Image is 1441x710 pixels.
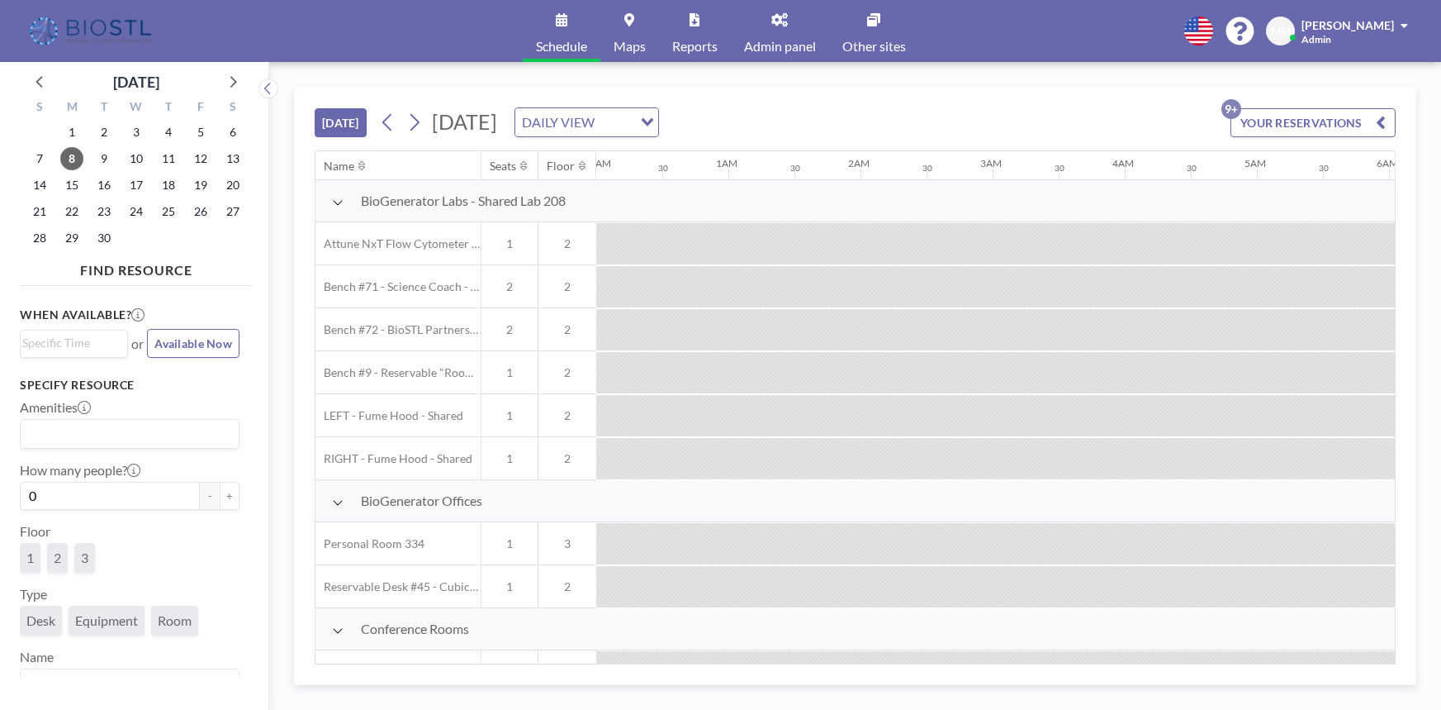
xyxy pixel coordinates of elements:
h4: FIND RESOURCE [20,255,253,279]
span: Thursday, September 18, 2025 [157,174,180,197]
span: Tuesday, September 23, 2025 [92,200,116,223]
span: Friday, September 12, 2025 [189,147,212,170]
div: 3AM [980,157,1002,169]
span: Monday, September 1, 2025 [60,121,83,144]
span: Tuesday, September 16, 2025 [92,174,116,197]
div: 30 [922,163,932,174]
span: Conference Rooms [361,621,469,637]
div: 30 [1319,163,1329,174]
label: How many people? [20,462,140,479]
span: 2 [538,451,596,466]
span: 2 [54,550,61,566]
span: 3 [81,550,88,566]
div: W [121,98,153,119]
input: Search for option [22,673,230,694]
div: 30 [1187,163,1197,174]
div: S [24,98,56,119]
div: 30 [658,163,668,174]
span: Bench #9 - Reservable "RoomZilla" Bench [315,365,481,380]
span: Friday, September 26, 2025 [189,200,212,223]
span: [PERSON_NAME] [1301,18,1394,32]
span: or [131,336,144,352]
span: Saturday, September 27, 2025 [221,200,244,223]
button: YOUR RESERVATIONS9+ [1230,108,1396,137]
button: - [200,482,220,510]
span: 1 [481,536,538,551]
span: Thursday, September 11, 2025 [157,147,180,170]
h3: Specify resource [20,378,239,393]
span: 2 [538,408,596,423]
span: 3 [538,536,596,551]
span: 2 [538,322,596,337]
button: Available Now [147,329,239,358]
div: Name [324,159,354,174]
span: Equipment [75,612,138,629]
span: Monday, September 29, 2025 [60,226,83,250]
span: 2 [538,579,596,594]
div: Search for option [21,669,239,698]
span: Monday, September 15, 2025 [60,174,83,197]
div: [DATE] [113,70,159,93]
span: Bench #71 - Science Coach - BioSTL Bench [315,279,481,294]
div: Floor [547,159,575,174]
span: Friday, September 19, 2025 [189,174,212,197]
input: Search for option [600,112,631,133]
div: 1AM [716,157,737,169]
span: 2 [538,236,596,251]
div: Search for option [21,420,239,448]
span: Reservable Desk #45 - Cubicle Area (Office 206) [315,579,481,594]
div: 6AM [1377,157,1398,169]
span: Tuesday, September 9, 2025 [92,147,116,170]
span: Tuesday, September 30, 2025 [92,226,116,250]
span: Bench #72 - BioSTL Partnerships & Apprenticeships Bench [315,322,481,337]
span: Tuesday, September 2, 2025 [92,121,116,144]
span: 2 [481,322,538,337]
div: 12AM [584,157,611,169]
label: Amenities [20,399,91,416]
div: 5AM [1244,157,1266,169]
span: Sunday, September 7, 2025 [28,147,51,170]
div: Search for option [21,331,127,355]
div: F [184,98,216,119]
span: Attune NxT Flow Cytometer - Bench #25 [315,236,481,251]
span: Admin [1301,33,1331,45]
label: Floor [20,523,50,540]
span: Friday, September 5, 2025 [189,121,212,144]
div: 30 [790,163,800,174]
span: 1 [481,451,538,466]
span: Personal Room 334 [315,536,424,551]
div: 30 [1055,163,1064,174]
div: Search for option [515,108,658,136]
span: Wednesday, September 24, 2025 [125,200,148,223]
span: BioGenerator Offices [361,493,482,509]
button: + [220,482,239,510]
span: Available Now [154,336,232,350]
div: Seats [490,159,516,174]
p: 9+ [1221,99,1241,119]
span: DAILY VIEW [519,112,598,133]
img: organization-logo [26,15,158,48]
div: M [56,98,88,119]
span: Monday, September 22, 2025 [60,200,83,223]
span: MH [1271,24,1291,39]
div: 4AM [1112,157,1134,169]
button: [DATE] [315,108,367,137]
span: Admin panel [744,40,816,53]
span: 1 [481,236,538,251]
span: Reports [672,40,718,53]
span: Sunday, September 21, 2025 [28,200,51,223]
span: Monday, September 8, 2025 [60,147,83,170]
span: Other sites [842,40,906,53]
span: LEFT - Fume Hood - Shared [315,408,463,423]
span: Saturday, September 13, 2025 [221,147,244,170]
div: T [88,98,121,119]
span: RIGHT - Fume Hood - Shared [315,451,472,466]
span: 1 [481,365,538,380]
span: 2 [538,365,596,380]
span: Schedule [536,40,587,53]
div: 2AM [848,157,870,169]
span: 1 [481,579,538,594]
span: Saturday, September 6, 2025 [221,121,244,144]
div: S [216,98,249,119]
span: Desk [26,612,55,629]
